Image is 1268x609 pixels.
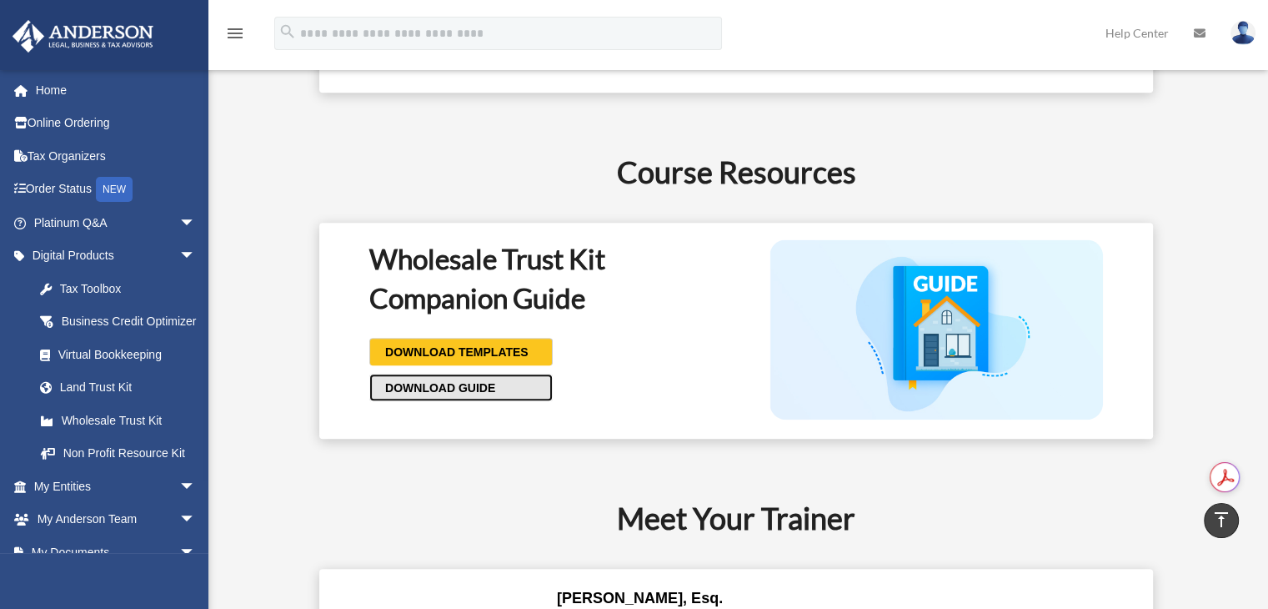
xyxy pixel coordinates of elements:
a: Home [12,73,221,107]
i: search [278,23,297,41]
i: vertical_align_top [1211,510,1231,530]
i: menu [225,23,245,43]
div: Virtual Bookkeeping [58,345,200,365]
h1: Wholesale Trust Kit Companion Guide [369,239,703,317]
a: DOWNLOAD TEMPLATES [369,338,553,365]
a: menu [225,29,245,43]
a: Non Profit Resource Kit [23,437,221,471]
a: My Entitiesarrow_drop_down [12,470,221,503]
a: Wholesale Trust Kit [23,404,213,437]
a: DOWNLOAD GUIDE [369,374,553,401]
span: arrow_drop_down [179,536,213,570]
div: Wholesale Trust Kit [58,410,192,431]
a: My Anderson Teamarrow_drop_down [12,503,221,536]
span: arrow_drop_down [179,503,213,537]
span: arrow_drop_down [179,239,213,274]
a: Tax Toolbox [23,272,221,305]
a: Tax Organizers [12,139,221,173]
a: Virtual Bookkeeping [23,338,221,371]
div: Tax Toolbox [58,279,200,299]
div: Business Credit Optimizer [58,311,200,332]
a: Order StatusNEW [12,173,221,207]
a: My Documentsarrow_drop_down [12,536,221,569]
span: arrow_drop_down [179,206,213,240]
h2: Meet Your Trainer [235,497,1237,539]
div: Non Profit Resource Kit [58,443,200,464]
a: vertical_align_top [1204,503,1239,538]
span: DOWNLOAD GUIDE [380,380,495,396]
span: DOWNLOAD TEMPLATES [380,344,529,360]
div: NEW [96,177,133,202]
a: Platinum Q&Aarrow_drop_down [12,206,221,239]
div: Land Trust Kit [58,377,200,398]
a: Land Trust Kit [23,371,221,405]
span: arrow_drop_down [179,470,213,504]
a: Business Credit Optimizer [23,305,221,339]
a: Online Ordering [12,107,221,140]
img: Anderson Advisors Platinum Portal [8,20,158,53]
img: User Pic [1230,21,1255,45]
h2: Course Resources [235,151,1237,193]
b: [PERSON_NAME], Esq. [557,590,723,606]
a: Digital Productsarrow_drop_down [12,239,221,273]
